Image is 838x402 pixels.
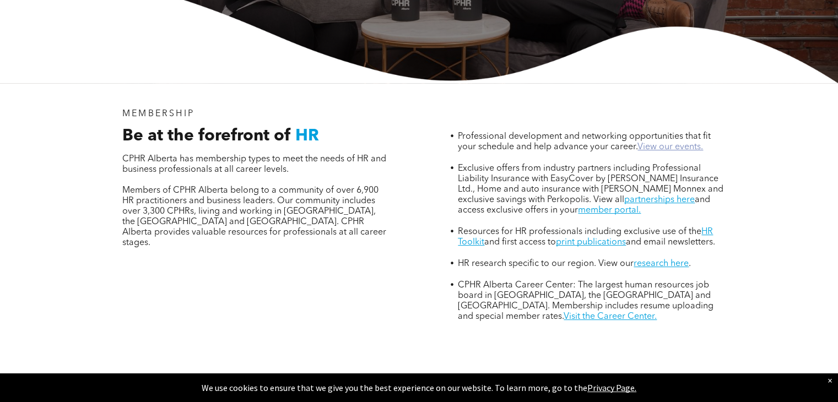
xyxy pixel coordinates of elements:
span: MEMBERSHIP [122,110,194,118]
span: and first access to [484,238,556,247]
span: Exclusive offers from industry partners including Professional Liability Insurance with EasyCover... [458,164,723,204]
a: View our events. [637,143,703,151]
span: . [689,259,691,268]
a: Visit the Career Center. [564,312,657,321]
span: Professional development and networking opportunities that fit your schedule and help advance you... [458,132,711,151]
a: member portal. [578,206,641,215]
span: HR [295,128,319,144]
div: Dismiss notification [828,376,832,386]
a: partnerships here [624,195,695,204]
a: research here [634,259,689,268]
a: Privacy Page. [587,382,636,393]
span: HR research specific to our region. View our [458,259,634,268]
span: and email newsletters. [626,238,715,247]
span: CPHR Alberta Career Center: The largest human resources job board in [GEOGRAPHIC_DATA], the [GEOG... [458,281,713,321]
span: Members of CPHR Alberta belong to a community of over 6,900 HR practitioners and business leaders... [122,186,386,247]
span: Resources for HR professionals including exclusive use of the [458,227,701,236]
span: Be at the forefront of [122,128,291,144]
span: CPHR Alberta has membership types to meet the needs of HR and business professionals at all caree... [122,155,386,174]
a: print publications [556,238,626,247]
